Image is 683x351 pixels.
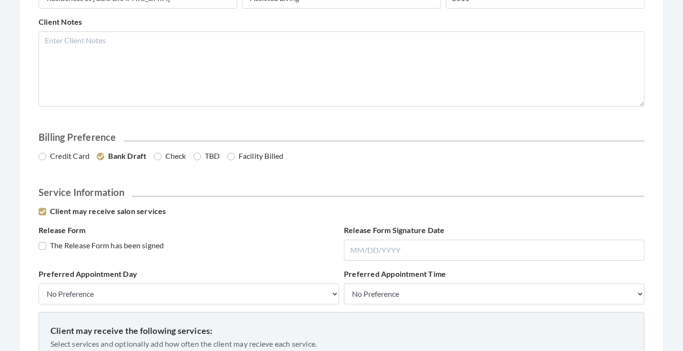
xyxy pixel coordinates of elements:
label: Bank Draft [97,150,146,162]
label: The Release Form has been signed [39,240,164,251]
label: Release Form [39,224,85,236]
label: Client Notes [39,16,82,28]
h2: Billing Preference [39,131,644,143]
input: MM/DD/YYYY [344,240,644,261]
label: Facility Billed [227,150,284,162]
label: Check [154,150,186,162]
p: Client may receive the following services: [50,324,633,337]
label: Release Form Signature Date [344,224,444,236]
label: TBD [193,150,220,162]
h2: Service Information [39,186,644,198]
label: Preferred Appointment Day [39,268,137,280]
label: Client may receive salon services [39,205,166,217]
label: Credit Card [39,150,90,162]
label: Preferred Appointment Time [344,268,446,280]
p: Select services and optionally add how often the client may recieve each service. [50,337,633,351]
